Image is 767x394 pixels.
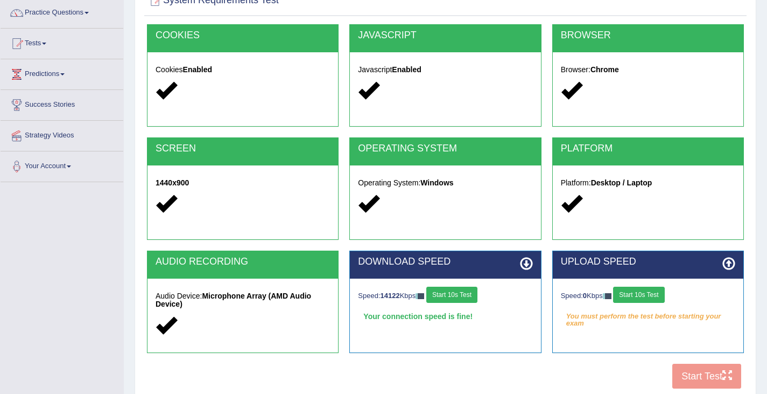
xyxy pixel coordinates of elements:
[183,65,212,74] strong: Enabled
[561,66,735,74] h5: Browser:
[1,121,123,148] a: Strategy Videos
[392,65,421,74] strong: Enabled
[613,287,664,303] button: Start 10s Test
[416,293,424,299] img: ajax-loader-fb-connection.gif
[358,30,532,41] h2: JAVASCRIPT
[603,293,611,299] img: ajax-loader-fb-connection.gif
[358,66,532,74] h5: Javascript
[381,292,400,300] strong: 14122
[561,143,735,154] h2: PLATFORM
[590,65,619,74] strong: Chrome
[561,179,735,187] h5: Platform:
[420,178,453,187] strong: Windows
[156,66,330,74] h5: Cookies
[561,287,735,306] div: Speed: Kbps
[1,151,123,178] a: Your Account
[426,287,477,303] button: Start 10s Test
[358,257,532,267] h2: DOWNLOAD SPEED
[156,257,330,267] h2: AUDIO RECORDING
[583,292,587,300] strong: 0
[591,178,652,187] strong: Desktop / Laptop
[156,178,189,187] strong: 1440x900
[156,292,311,308] strong: Microphone Array (AMD Audio Device)
[156,143,330,154] h2: SCREEN
[156,292,330,309] h5: Audio Device:
[358,308,532,324] div: Your connection speed is fine!
[1,59,123,86] a: Predictions
[1,29,123,56] a: Tests
[358,179,532,187] h5: Operating System:
[358,143,532,154] h2: OPERATING SYSTEM
[358,287,532,306] div: Speed: Kbps
[561,308,735,324] em: You must perform the test before starting your exam
[1,90,123,117] a: Success Stories
[156,30,330,41] h2: COOKIES
[561,257,735,267] h2: UPLOAD SPEED
[561,30,735,41] h2: BROWSER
